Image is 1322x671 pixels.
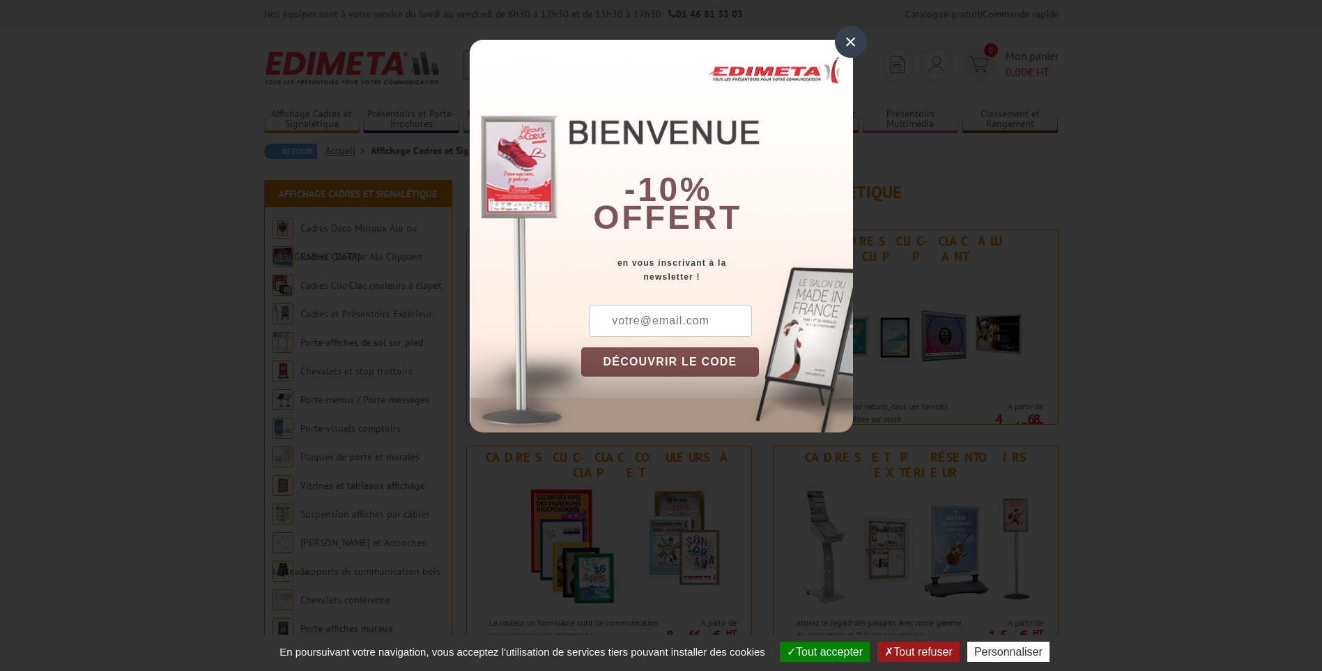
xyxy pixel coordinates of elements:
b: -10% [624,171,712,208]
div: × [835,26,867,58]
span: En poursuivant votre navigation, vous acceptez l'utilisation de services tiers pouvant installer ... [272,646,772,658]
input: votre@email.com [589,305,752,337]
button: Personnaliser (fenêtre modale) [967,642,1050,662]
button: DÉCOUVRIR LE CODE [581,347,760,377]
button: Tout refuser [877,642,959,662]
font: offert [593,199,742,236]
button: Tout accepter [780,642,870,662]
div: en vous inscrivant à la newsletter ! [581,256,853,284]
